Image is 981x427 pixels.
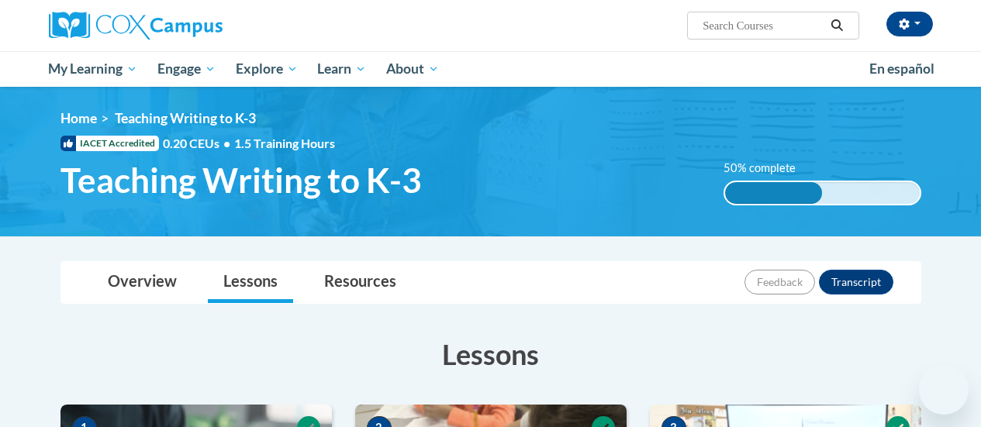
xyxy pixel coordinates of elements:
span: Explore [236,60,298,78]
span: 0.20 CEUs [163,135,234,152]
button: Search [825,16,848,35]
a: Cox Campus [49,12,328,40]
a: Resources [309,262,412,303]
span: En español [869,60,934,77]
span: • [223,136,230,150]
div: 50% complete [725,182,823,204]
label: 50% complete [724,160,813,177]
a: Lessons [208,262,293,303]
span: 1.5 Training Hours [234,136,335,150]
a: My Learning [39,51,148,87]
a: En español [859,53,945,85]
span: Teaching Writing to K-3 [60,160,422,201]
a: Engage [147,51,226,87]
a: Overview [92,262,192,303]
a: Home [60,110,97,126]
button: Transcript [819,270,893,294]
span: My Learning [48,60,137,78]
a: Explore [226,51,308,87]
span: Learn [317,60,366,78]
button: Feedback [744,270,815,294]
span: About [386,60,439,78]
input: Search Courses [701,16,825,35]
span: Teaching Writing to K-3 [115,110,256,126]
a: About [376,51,449,87]
a: Learn [307,51,376,87]
iframe: Button to launch messaging window [919,365,969,415]
span: IACET Accredited [60,136,159,151]
h3: Lessons [60,335,921,374]
button: Account Settings [886,12,933,36]
div: Main menu [37,51,945,87]
span: Engage [157,60,216,78]
img: Cox Campus [49,12,223,40]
